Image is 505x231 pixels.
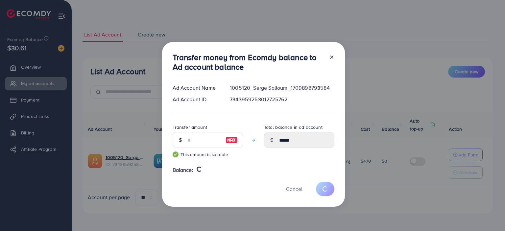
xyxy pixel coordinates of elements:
h3: Transfer money from Ecomdy balance to Ad account balance [173,53,324,72]
iframe: Chat [477,201,500,226]
span: Cancel [286,185,302,193]
label: Total balance in ad account [264,124,323,130]
div: Ad Account Name [167,84,225,92]
label: Transfer amount [173,124,207,130]
div: 7343959253012725762 [225,96,339,103]
small: This amount is suitable [173,151,243,158]
span: Balance: [173,166,193,174]
img: guide [173,151,179,157]
div: Ad Account ID [167,96,225,103]
img: image [226,136,237,144]
div: 1005120_Serge Salloum_1709898793584 [225,84,339,92]
button: Cancel [278,182,311,196]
